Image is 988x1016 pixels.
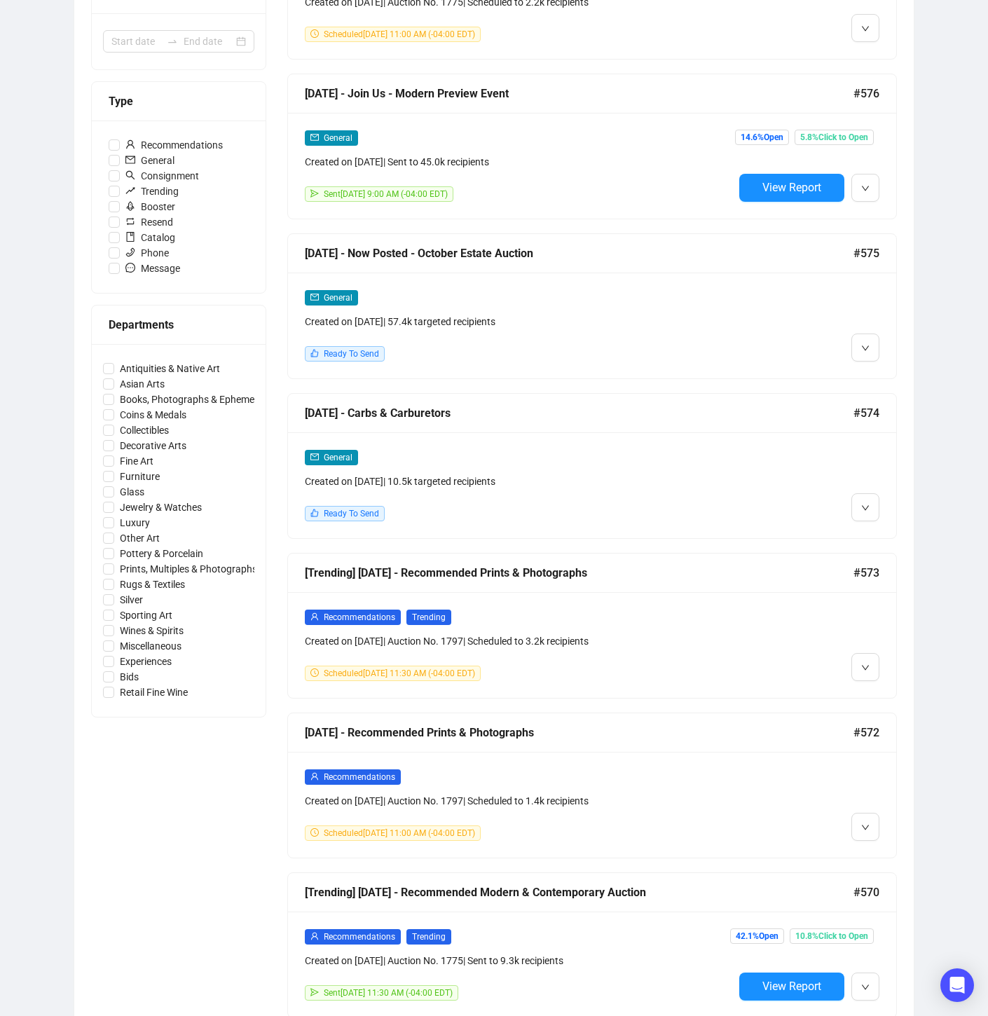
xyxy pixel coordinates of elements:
[853,884,879,901] span: #570
[120,199,181,214] span: Booster
[114,638,187,654] span: Miscellaneous
[125,155,135,165] span: mail
[114,592,149,607] span: Silver
[324,668,475,678] span: Scheduled [DATE] 11:30 AM (-04:00 EDT)
[114,561,263,577] span: Prints, Multiples & Photographs
[853,245,879,262] span: #575
[287,74,897,219] a: [DATE] - Join Us - Modern Preview Event#576mailGeneralCreated on [DATE]| Sent to 45.0k recipients...
[114,669,144,685] span: Bids
[287,393,897,539] a: [DATE] - Carbs & Carburetors#574mailGeneralCreated on [DATE]| 10.5k targeted recipientslikeReady ...
[114,500,207,515] span: Jewelry & Watches
[114,623,189,638] span: Wines & Spirits
[324,772,395,782] span: Recommendations
[305,724,853,741] div: [DATE] - Recommended Prints & Photographs
[305,793,734,809] div: Created on [DATE] | Auction No. 1797 | Scheduled to 1.4k recipients
[114,376,170,392] span: Asian Arts
[111,34,161,49] input: Start date
[114,469,165,484] span: Furniture
[324,828,475,838] span: Scheduled [DATE] 11:00 AM (-04:00 EDT)
[120,230,181,245] span: Catalog
[114,654,177,669] span: Experiences
[310,612,319,621] span: user
[739,973,844,1001] button: View Report
[853,564,879,582] span: #573
[853,85,879,102] span: #576
[310,133,319,142] span: mail
[324,133,352,143] span: General
[305,564,853,582] div: [Trending] [DATE] - Recommended Prints & Photographs
[114,530,165,546] span: Other Art
[305,884,853,901] div: [Trending] [DATE] - Recommended Modern & Contemporary Auction
[114,438,192,453] span: Decorative Arts
[114,685,193,700] span: Retail Fine Wine
[310,453,319,461] span: mail
[120,137,228,153] span: Recommendations
[120,168,205,184] span: Consignment
[125,247,135,257] span: phone
[167,36,178,47] span: to
[114,423,174,438] span: Collectibles
[762,181,821,194] span: View Report
[310,293,319,301] span: mail
[310,668,319,677] span: clock-circle
[861,25,870,33] span: down
[310,349,319,357] span: like
[324,509,379,519] span: Ready To Send
[109,316,249,334] div: Departments
[324,932,395,942] span: Recommendations
[861,823,870,832] span: down
[114,361,226,376] span: Antiquities & Native Art
[114,484,150,500] span: Glass
[120,153,180,168] span: General
[305,953,734,968] div: Created on [DATE] | Auction No. 1775 | Sent to 9.3k recipients
[114,515,156,530] span: Luxury
[310,932,319,940] span: user
[310,189,319,198] span: send
[324,293,352,303] span: General
[305,474,734,489] div: Created on [DATE] | 10.5k targeted recipients
[287,713,897,858] a: [DATE] - Recommended Prints & Photographs#572userRecommendationsCreated on [DATE]| Auction No. 17...
[125,139,135,149] span: user
[310,828,319,837] span: clock-circle
[790,928,874,944] span: 10.8% Click to Open
[305,154,734,170] div: Created on [DATE] | Sent to 45.0k recipients
[120,184,184,199] span: Trending
[125,263,135,273] span: message
[305,633,734,649] div: Created on [DATE] | Auction No. 1797 | Scheduled to 3.2k recipients
[853,724,879,741] span: #572
[735,130,789,145] span: 14.6% Open
[125,170,135,180] span: search
[739,174,844,202] button: View Report
[120,214,179,230] span: Resend
[287,553,897,699] a: [Trending] [DATE] - Recommended Prints & Photographs#573userRecommendationsTrendingCreated on [DA...
[114,392,269,407] span: Books, Photographs & Ephemera
[125,232,135,242] span: book
[114,407,192,423] span: Coins & Medals
[114,453,159,469] span: Fine Art
[853,404,879,422] span: #574
[305,245,853,262] div: [DATE] - Now Posted - October Estate Auction
[114,546,209,561] span: Pottery & Porcelain
[310,988,319,996] span: send
[287,233,897,379] a: [DATE] - Now Posted - October Estate Auction#575mailGeneralCreated on [DATE]| 57.4k targeted reci...
[125,217,135,226] span: retweet
[324,612,395,622] span: Recommendations
[305,85,853,102] div: [DATE] - Join Us - Modern Preview Event
[310,29,319,38] span: clock-circle
[305,314,734,329] div: Created on [DATE] | 57.4k targeted recipients
[406,610,451,625] span: Trending
[120,261,186,276] span: Message
[305,404,853,422] div: [DATE] - Carbs & Carburetors
[861,504,870,512] span: down
[324,453,352,462] span: General
[167,36,178,47] span: swap-right
[940,968,974,1002] div: Open Intercom Messenger
[861,344,870,352] span: down
[861,664,870,672] span: down
[125,201,135,211] span: rocket
[310,509,319,517] span: like
[109,92,249,110] div: Type
[730,928,784,944] span: 42.1% Open
[762,980,821,993] span: View Report
[324,349,379,359] span: Ready To Send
